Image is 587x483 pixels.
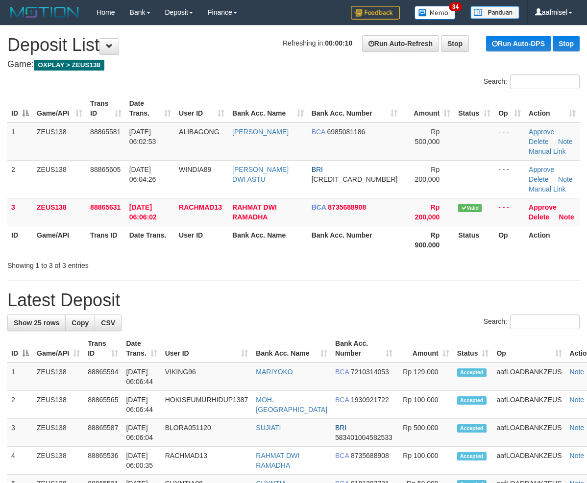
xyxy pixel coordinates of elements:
h4: Game: [7,60,580,70]
th: Op: activate to sort column ascending [494,95,525,122]
td: ZEUS138 [33,419,84,447]
span: Show 25 rows [14,319,59,327]
a: Manual Link [529,185,566,193]
img: Button%20Memo.svg [415,6,456,20]
a: Note [570,452,585,459]
span: Copy 583401004582533 to clipboard [335,434,392,441]
input: Search: [510,74,580,89]
a: Approve [529,166,554,173]
th: Action [525,226,580,254]
span: 88865581 [90,128,121,136]
a: Run Auto-Refresh [362,35,439,52]
td: ZEUS138 [33,122,86,161]
span: BRI [312,166,323,173]
a: Delete [529,138,548,145]
span: 34 [449,2,462,11]
th: Game/API: activate to sort column ascending [33,335,84,362]
span: Copy 7210314053 to clipboard [351,368,389,376]
th: Bank Acc. Name: activate to sort column ascending [252,335,331,362]
span: Valid transaction [458,204,482,212]
td: 88865587 [84,419,122,447]
span: Copy 1930921722 to clipboard [351,396,389,404]
h1: Deposit List [7,35,580,55]
td: 4 [7,447,33,475]
a: RAHMAT DWI RAMADHA [232,203,277,221]
td: 88865536 [84,447,122,475]
th: Action: activate to sort column ascending [525,95,580,122]
td: Rp 100,000 [396,447,453,475]
a: Delete [529,213,549,221]
span: BCA [335,368,349,376]
img: MOTION_logo.png [7,5,82,20]
span: WINDIA89 [179,166,211,173]
td: 1 [7,122,33,161]
th: Op: activate to sort column ascending [492,335,565,362]
span: Rp 200,000 [415,203,440,221]
th: Bank Acc. Number: activate to sort column ascending [331,335,396,362]
th: Bank Acc. Name [228,226,308,254]
span: Copy 8735688908 to clipboard [351,452,389,459]
span: Copy 6985081186 to clipboard [327,128,366,136]
h1: Latest Deposit [7,290,580,310]
th: Trans ID [86,226,125,254]
a: Approve [529,203,557,211]
td: 88865594 [84,362,122,391]
a: MARIYOKO [256,368,293,376]
th: Date Trans.: activate to sort column ascending [122,335,161,362]
span: Copy 664301011307534 to clipboard [312,175,398,183]
th: Bank Acc. Number: activate to sort column ascending [308,95,402,122]
th: Status: activate to sort column ascending [453,335,493,362]
th: Bank Acc. Name: activate to sort column ascending [228,95,308,122]
td: aafLOADBANKZEUS [492,362,565,391]
span: Rp 200,000 [415,166,440,183]
span: 88865631 [90,203,121,211]
th: ID [7,226,33,254]
a: Manual Link [529,147,566,155]
th: Status [454,226,494,254]
th: User ID: activate to sort column ascending [175,95,228,122]
a: Delete [529,175,548,183]
span: Rp 500,000 [415,128,440,145]
th: Game/API [33,226,86,254]
a: [PERSON_NAME] DWI ASTU [232,166,289,183]
img: panduan.png [470,6,519,19]
td: Rp 129,000 [396,362,453,391]
th: Amount: activate to sort column ascending [401,95,454,122]
a: Approve [529,128,554,136]
a: Stop [553,36,580,51]
span: 88865605 [90,166,121,173]
a: Show 25 rows [7,314,66,331]
td: ZEUS138 [33,198,86,226]
a: Note [559,213,574,221]
img: Feedback.jpg [351,6,400,20]
span: Accepted [457,424,487,433]
td: [DATE] 06:06:44 [122,391,161,419]
span: BCA [312,128,325,136]
a: Run Auto-DPS [486,36,551,51]
span: Refreshing in: [283,39,352,47]
label: Search: [484,314,580,329]
span: [DATE] 06:06:02 [129,203,157,221]
th: Date Trans.: activate to sort column ascending [125,95,175,122]
a: [PERSON_NAME] [232,128,289,136]
a: RAHMAT DWI RAMADHA [256,452,299,469]
a: Note [558,138,573,145]
th: Bank Acc. Number [308,226,402,254]
span: [DATE] 06:02:53 [129,128,156,145]
th: Status: activate to sort column ascending [454,95,494,122]
th: Rp 900.000 [401,226,454,254]
th: ID: activate to sort column descending [7,95,33,122]
td: VIKING96 [161,362,252,391]
span: RACHMAD13 [179,203,222,211]
td: 1 [7,362,33,391]
th: User ID: activate to sort column ascending [161,335,252,362]
a: SUJIATI [256,424,281,432]
span: BRI [335,424,346,432]
th: Date Trans. [125,226,175,254]
span: [DATE] 06:04:26 [129,166,156,183]
span: Accepted [457,368,487,377]
th: Trans ID: activate to sort column ascending [84,335,122,362]
span: OXPLAY > ZEUS138 [34,60,104,71]
th: Trans ID: activate to sort column ascending [86,95,125,122]
td: [DATE] 06:00:35 [122,447,161,475]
